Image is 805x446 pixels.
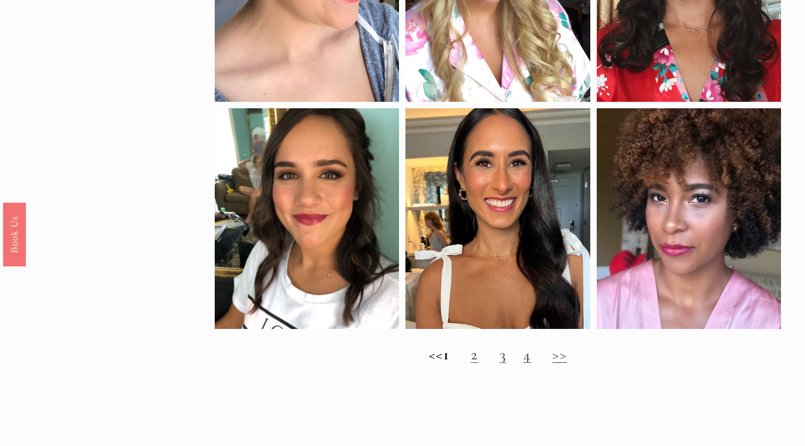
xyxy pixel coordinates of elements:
a: 3 [500,345,506,364]
a: Book Us [3,203,26,266]
strong: 1 [443,345,449,364]
a: >> [552,345,567,364]
a: 2 [471,345,478,364]
h2: << [215,345,780,363]
a: 4 [523,345,531,364]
